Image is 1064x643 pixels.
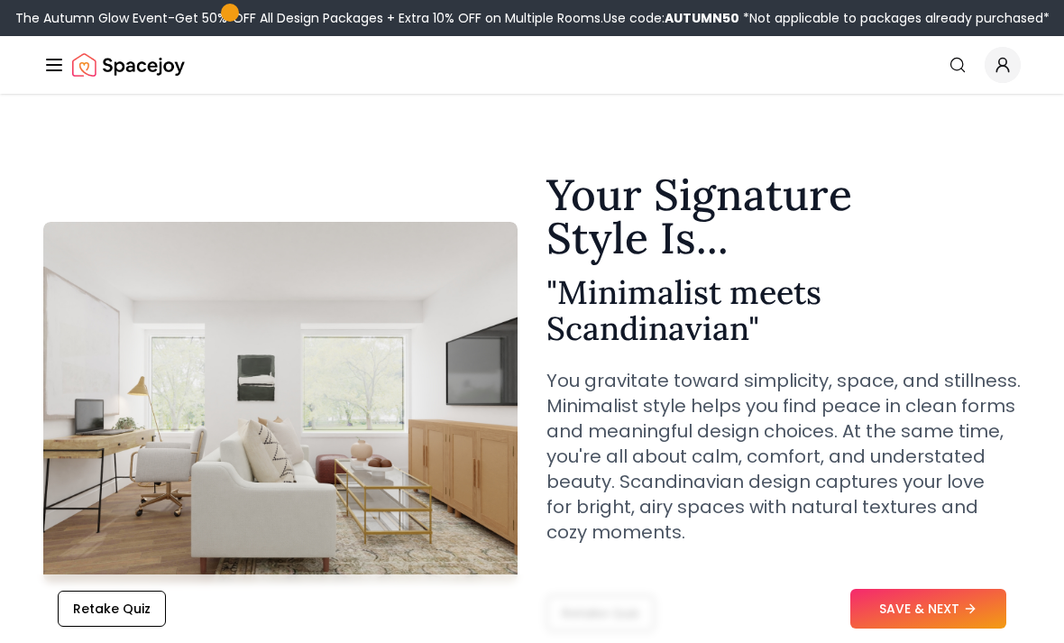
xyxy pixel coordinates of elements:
p: You gravitate toward simplicity, space, and stillness. Minimalist style helps you find peace in c... [546,368,1021,545]
nav: Global [43,36,1021,94]
span: *Not applicable to packages already purchased* [739,9,1050,27]
button: SAVE & NEXT [850,589,1006,629]
img: Spacejoy Logo [72,47,185,83]
img: Minimalist meets Scandinavian Style Example [43,222,518,583]
span: Use code: [603,9,739,27]
div: The Autumn Glow Event-Get 50% OFF All Design Packages + Extra 10% OFF on Multiple Rooms. [15,9,1050,27]
b: AUTUMN50 [665,9,739,27]
button: Retake Quiz [58,591,166,627]
h1: Your Signature Style Is... [546,173,1021,260]
a: Spacejoy [72,47,185,83]
h2: " Minimalist meets Scandinavian " [546,274,1021,346]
